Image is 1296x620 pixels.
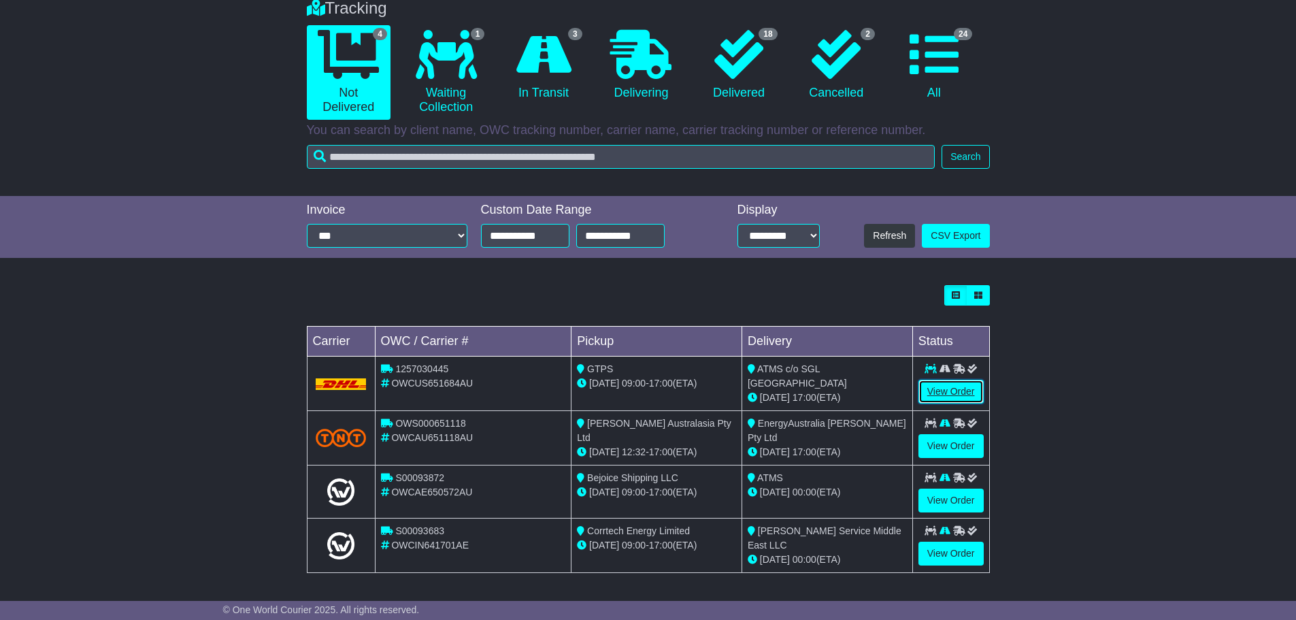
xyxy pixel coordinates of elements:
[599,25,683,105] a: Delivering
[577,445,736,459] div: - (ETA)
[375,327,571,357] td: OWC / Carrier #
[918,542,984,566] a: View Order
[471,28,485,40] span: 1
[793,446,816,457] span: 17:00
[404,25,488,120] a: 1 Waiting Collection
[577,418,731,443] span: [PERSON_NAME] Australasia Pty Ltd
[373,28,387,40] span: 4
[307,123,990,138] p: You can search by client name, OWC tracking number, carrier name, carrier tracking number or refe...
[577,538,736,553] div: - (ETA)
[748,391,907,405] div: (ETA)
[589,446,619,457] span: [DATE]
[892,25,976,105] a: 24 All
[589,487,619,497] span: [DATE]
[793,554,816,565] span: 00:00
[760,392,790,403] span: [DATE]
[649,446,673,457] span: 17:00
[760,554,790,565] span: [DATE]
[759,28,777,40] span: 18
[481,203,699,218] div: Custom Date Range
[391,540,469,551] span: OWCIN641701AE
[918,489,984,512] a: View Order
[571,327,742,357] td: Pickup
[622,487,646,497] span: 09:00
[649,378,673,389] span: 17:00
[622,446,646,457] span: 12:32
[307,203,467,218] div: Invoice
[391,432,473,443] span: OWCAU651118AU
[577,485,736,500] div: - (ETA)
[748,445,907,459] div: (ETA)
[223,604,420,615] span: © One World Courier 2025. All rights reserved.
[327,478,354,506] img: Light
[954,28,972,40] span: 24
[864,224,915,248] button: Refresh
[748,418,906,443] span: EnergyAustralia [PERSON_NAME] Pty Ltd
[918,380,984,404] a: View Order
[307,25,391,120] a: 4 Not Delivered
[760,446,790,457] span: [DATE]
[793,487,816,497] span: 00:00
[795,25,878,105] a: 2 Cancelled
[316,429,367,447] img: TNT_Domestic.png
[391,378,473,389] span: OWCUS651684AU
[649,540,673,551] span: 17:00
[589,378,619,389] span: [DATE]
[757,472,783,483] span: ATMS
[622,540,646,551] span: 09:00
[760,487,790,497] span: [DATE]
[649,487,673,497] span: 17:00
[316,378,367,389] img: DHL.png
[918,434,984,458] a: View Order
[568,28,582,40] span: 3
[861,28,875,40] span: 2
[793,392,816,403] span: 17:00
[912,327,989,357] td: Status
[748,485,907,500] div: (ETA)
[501,25,585,105] a: 3 In Transit
[587,363,613,374] span: GTPS
[748,363,847,389] span: ATMS c/o SGL [GEOGRAPHIC_DATA]
[395,472,444,483] span: S00093872
[742,327,912,357] td: Delivery
[391,487,472,497] span: OWCAE650572AU
[395,418,466,429] span: OWS000651118
[622,378,646,389] span: 09:00
[395,363,448,374] span: 1257030445
[327,532,354,559] img: Light
[748,553,907,567] div: (ETA)
[942,145,989,169] button: Search
[922,224,989,248] a: CSV Export
[737,203,820,218] div: Display
[587,525,690,536] span: Corrtech Energy Limited
[307,327,375,357] td: Carrier
[589,540,619,551] span: [DATE]
[395,525,444,536] span: S00093683
[587,472,678,483] span: Bejoice Shipping LLC
[697,25,780,105] a: 18 Delivered
[748,525,901,551] span: [PERSON_NAME] Service Middle East LLC
[577,376,736,391] div: - (ETA)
